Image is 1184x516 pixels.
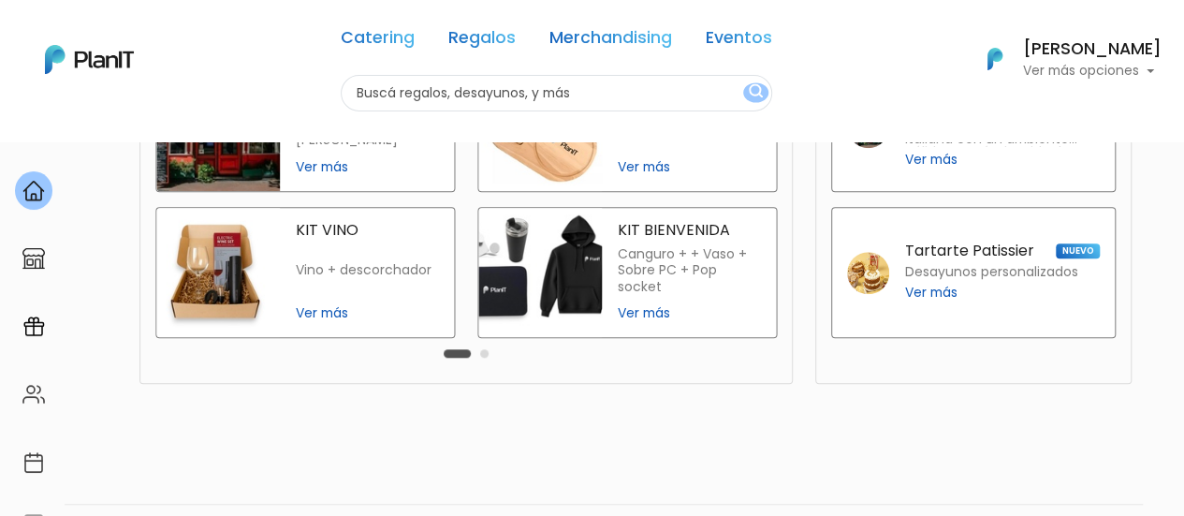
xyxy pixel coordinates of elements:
a: Eventos [706,30,772,52]
span: Ver más [618,157,762,177]
a: Regalos [448,30,516,52]
span: Ver más [904,150,957,170]
p: KIT VINO [296,223,440,238]
img: marketplace-4ceaa7011d94191e9ded77b95e3339b90024bf715f7c57f8cf31f2d8c509eaba.svg [22,247,45,270]
input: Buscá regalos, desayunos, y más [341,75,772,111]
i: keyboard_arrow_down [290,142,318,170]
h6: [PERSON_NAME] [1023,41,1162,58]
p: Canguro + + Vaso + Sobre PC + Pop socket [618,246,762,295]
img: people-662611757002400ad9ed0e3c099ab2801c6687ba6c219adb57efc949bc21e19d.svg [22,383,45,405]
span: Ver más [296,303,440,323]
p: KIT BIENVENIDA [618,223,762,238]
div: Carousel Pagination [439,342,493,364]
a: Tartarte Patissier NUEVO Desayunos personalizados Ver más [831,207,1115,338]
div: J [49,112,329,150]
img: user_d58e13f531133c46cb30575f4d864daf.jpeg [169,94,207,131]
img: kit bienvenida [478,208,603,337]
p: Tartarte Patissier [904,243,1033,258]
img: kit vino [156,208,281,337]
p: Ver más opciones [1023,65,1162,78]
p: Desayunos personalizados [904,266,1077,279]
span: ¡Escríbenos! [97,285,285,303]
a: kit bienvenida KIT BIENVENIDA Canguro + + Vaso + Sobre PC + Pop socket Ver más [477,207,777,338]
strong: PLAN IT [66,152,120,168]
img: tartarte patissier [847,252,889,294]
span: J [188,112,226,150]
p: Vino + descorchador [296,262,440,278]
img: search_button-432b6d5273f82d61273b3651a40e1bd1b912527efae98b1b7a1b2c0702e16a8d.svg [749,84,763,102]
button: Carousel Page 1 (Current Slide) [444,349,471,358]
span: Ver más [904,283,957,302]
span: NUEVO [1056,243,1099,258]
p: Ya probaste PlanitGO? Vas a poder automatizarlas acciones de todo el año. Escribinos para saber más! [66,172,313,234]
a: Merchandising [549,30,672,52]
div: PLAN IT Ya probaste PlanitGO? Vas a poder automatizarlas acciones de todo el año. Escribinos para... [49,131,329,249]
span: Ver más [296,157,440,177]
img: PlanIt Logo [45,45,134,74]
button: Carousel Page 2 [480,349,489,358]
i: insert_emoticon [285,281,318,303]
button: PlanIt Logo [PERSON_NAME] Ver más opciones [963,35,1162,83]
img: user_04fe99587a33b9844688ac17b531be2b.png [151,112,188,150]
span: Ver más [618,303,762,323]
img: campaigns-02234683943229c281be62815700db0a1741e53638e28bf9629b52c665b00959.svg [22,316,45,338]
img: home-e721727adea9d79c4d83392d1f703f7f8bce08238fde08b1acbfd93340b81755.svg [22,180,45,202]
img: PlanIt Logo [974,38,1016,80]
i: send [318,281,356,303]
a: kit vino KIT VINO Vino + descorchador Ver más [155,207,455,338]
a: Catering [341,30,415,52]
img: calendar-87d922413cdce8b2cf7b7f5f62616a5cf9e4887200fb71536465627b3292af00.svg [22,451,45,474]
